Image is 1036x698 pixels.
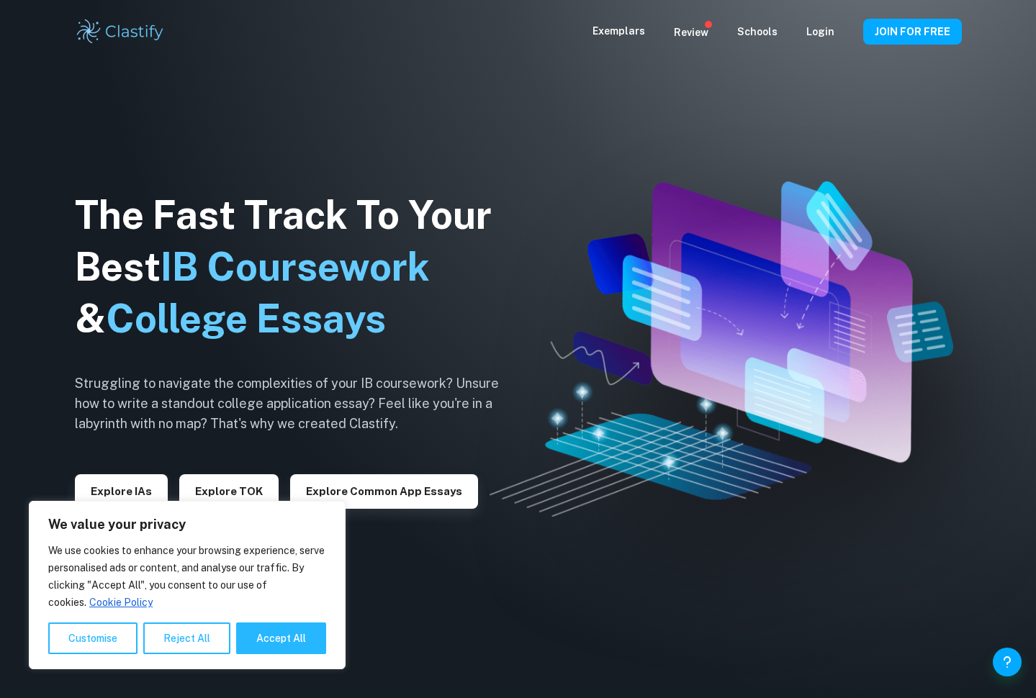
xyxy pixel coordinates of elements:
[593,23,645,39] p: Exemplars
[674,24,708,40] p: Review
[993,648,1022,676] button: Help and Feedback
[737,26,778,37] a: Schools
[75,189,521,345] h1: The Fast Track To Your Best &
[106,296,386,341] span: College Essays
[89,596,153,609] a: Cookie Policy
[863,19,962,45] button: JOIN FOR FREE
[75,17,166,46] img: Clastify logo
[143,622,230,654] button: Reject All
[29,501,346,669] div: We value your privacy
[48,516,326,533] p: We value your privacy
[161,244,430,289] span: IB Coursework
[179,474,279,509] button: Explore TOK
[48,622,138,654] button: Customise
[179,484,279,497] a: Explore TOK
[290,484,478,497] a: Explore Common App essays
[75,484,168,497] a: Explore IAs
[806,26,834,37] a: Login
[290,474,478,509] button: Explore Common App essays
[236,622,326,654] button: Accept All
[75,373,521,434] h6: Struggling to navigate the complexities of your IB coursework? Unsure how to write a standout col...
[48,542,326,611] p: We use cookies to enhance your browsing experience, serve personalised ads or content, and analys...
[490,181,953,517] img: Clastify hero
[75,474,168,509] button: Explore IAs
